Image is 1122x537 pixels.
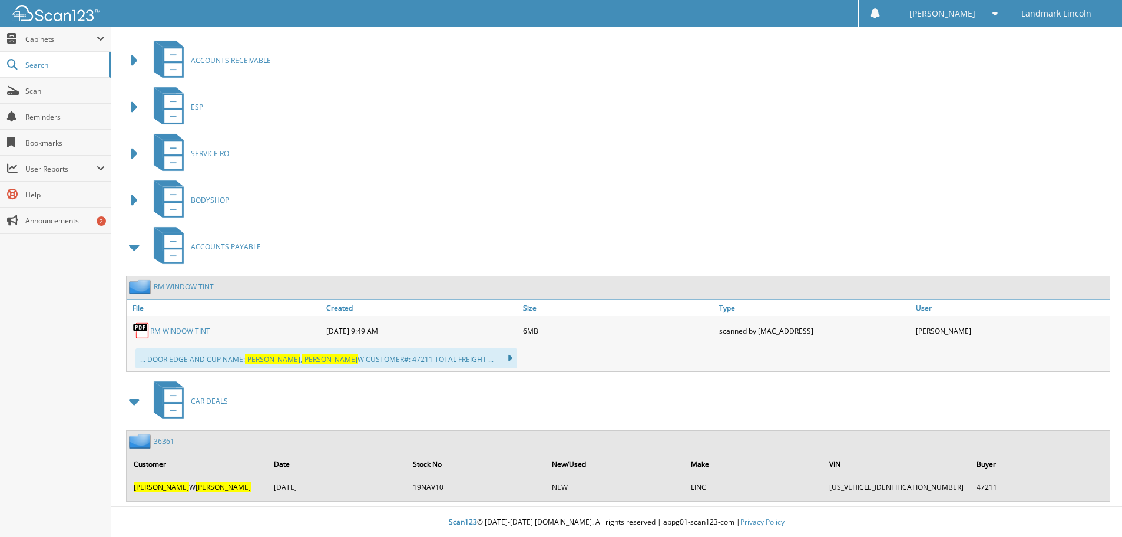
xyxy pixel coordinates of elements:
[245,354,300,364] span: [PERSON_NAME]
[546,477,684,497] td: NEW
[823,477,969,497] td: [US_VEHICLE_IDENTIFICATION_NUMBER]
[685,452,823,476] th: Make
[111,508,1122,537] div: © [DATE]-[DATE] [DOMAIN_NAME]. All rights reserved | appg01-scan123-com |
[913,300,1110,316] a: User
[25,86,105,96] span: Scan
[25,216,105,226] span: Announcements
[913,319,1110,342] div: [PERSON_NAME]
[147,130,229,177] a: SERVICE RO
[407,477,545,497] td: 19NAV10
[716,300,913,316] a: Type
[971,477,1108,497] td: 47211
[191,102,203,112] span: ESP
[191,149,229,159] span: SERVICE RO
[1063,480,1122,537] iframe: Chat Widget
[25,164,97,174] span: User Reports
[685,477,823,497] td: LINC
[127,300,323,316] a: File
[97,216,106,226] div: 2
[268,477,406,497] td: [DATE]
[147,223,261,270] a: ACCOUNTS PAYABLE
[128,477,267,497] td: W
[823,452,969,476] th: VIN
[128,452,267,476] th: Customer
[147,37,271,84] a: ACCOUNTS RECEIVABLE
[133,322,150,340] img: PDF.png
[268,452,406,476] th: Date
[323,300,520,316] a: Created
[909,10,975,17] span: [PERSON_NAME]
[196,482,251,492] span: [PERSON_NAME]
[546,452,684,476] th: New/Used
[25,60,103,70] span: Search
[740,517,785,527] a: Privacy Policy
[716,319,913,342] div: scanned by [MAC_ADDRESS]
[25,34,97,44] span: Cabinets
[147,84,203,130] a: ESP
[147,177,229,223] a: BODYSHOP
[154,282,214,292] a: RM WINDOW TINT
[971,452,1108,476] th: Buyer
[323,319,520,342] div: [DATE] 9:49 AM
[449,517,477,527] span: Scan123
[12,5,100,21] img: scan123-logo-white.svg
[150,326,210,336] a: RM WINDOW TINT
[129,434,154,449] img: folder2.png
[129,279,154,294] img: folder2.png
[520,300,717,316] a: Size
[1021,10,1091,17] span: Landmark Lincoln
[135,348,517,368] div: ... DOOR EDGE AND CUP NAME: , W CUSTOMER#: 47211 TOTAL FREIGHT ...
[154,436,174,446] a: 36361
[147,378,228,424] a: CAR DEALS
[134,482,189,492] span: [PERSON_NAME]
[520,319,717,342] div: 6MB
[25,112,105,122] span: Reminders
[191,242,261,252] span: ACCOUNTS PAYABLE
[407,452,545,476] th: Stock No
[191,195,229,205] span: BODYSHOP
[191,396,228,406] span: CAR DEALS
[191,55,271,65] span: ACCOUNTS RECEIVABLE
[25,190,105,200] span: Help
[25,138,105,148] span: Bookmarks
[302,354,358,364] span: [PERSON_NAME]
